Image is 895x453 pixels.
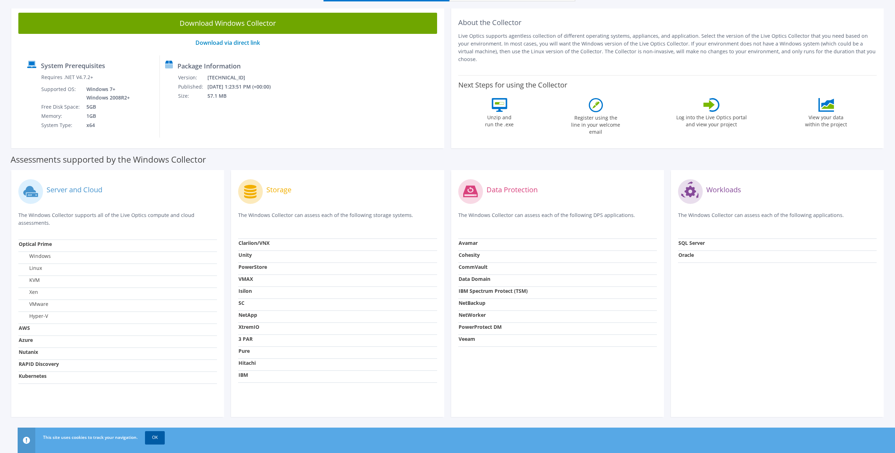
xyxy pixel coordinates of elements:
label: Assessments supported by the Windows Collector [11,156,206,163]
a: Download via direct link [195,39,260,47]
label: Server and Cloud [47,186,102,193]
label: Data Protection [486,186,538,193]
label: Xen [19,289,38,296]
label: Next Steps for using the Collector [458,81,567,89]
label: View your data within the project [801,112,852,128]
a: Download Windows Collector [18,13,437,34]
strong: AWS [19,325,30,331]
label: Requires .NET V4.7.2+ [41,74,93,81]
label: Storage [266,186,291,193]
td: Published: [178,82,207,91]
strong: XtremIO [238,324,259,330]
label: Linux [19,265,42,272]
strong: PowerProtect DM [459,324,502,330]
td: 1GB [81,111,131,121]
p: The Windows Collector can assess each of the following applications. [678,211,877,226]
p: The Windows Collector can assess each of the following storage systems. [238,211,437,226]
label: Package Information [177,62,241,70]
td: Supported OS: [41,85,81,102]
td: System Type: [41,121,81,130]
td: 5GB [81,102,131,111]
td: Version: [178,73,207,82]
label: Workloads [706,186,741,193]
strong: 3 PAR [238,336,253,342]
strong: Avamar [459,240,478,246]
strong: NetBackup [459,300,485,306]
label: Log into the Live Optics portal and view your project [676,112,747,128]
strong: Pure [238,348,250,354]
td: [TECHNICAL_ID] [207,73,280,82]
strong: Optical Prime [19,241,52,247]
td: 57.1 MB [207,91,280,101]
td: Memory: [41,111,81,121]
h2: About the Collector [458,18,877,27]
strong: Nutanix [19,349,38,355]
td: [DATE] 1:23:51 PM (+00:00) [207,82,280,91]
strong: IBM [238,372,248,378]
label: System Prerequisites [41,62,105,69]
strong: Unity [238,252,252,258]
td: Size: [178,91,207,101]
strong: Isilon [238,288,252,294]
a: OK [145,431,165,444]
strong: NetWorker [459,312,486,318]
strong: SC [238,300,244,306]
td: Windows 7+ Windows 2008R2+ [81,85,131,102]
strong: Veeam [459,336,475,342]
label: Unzip and run the .exe [483,112,516,128]
td: x64 [81,121,131,130]
label: Windows [19,253,51,260]
p: Live Optics supports agentless collection of different operating systems, appliances, and applica... [458,32,877,63]
strong: NetApp [238,312,257,318]
td: Free Disk Space: [41,102,81,111]
strong: PowerStore [238,264,267,270]
strong: VMAX [238,276,253,282]
strong: Azure [19,337,33,343]
strong: SQL Server [678,240,705,246]
span: This site uses cookies to track your navigation. [43,434,138,440]
strong: Cohesity [459,252,480,258]
strong: Kubernetes [19,373,47,379]
label: Hyper-V [19,313,48,320]
label: VMware [19,301,48,308]
strong: Hitachi [238,360,256,366]
strong: CommVault [459,264,488,270]
strong: Oracle [678,252,694,258]
label: Register using the line in your welcome email [569,112,622,135]
p: The Windows Collector supports all of the Live Optics compute and cloud assessments. [18,211,217,227]
strong: RAPID Discovery [19,361,59,367]
p: The Windows Collector can assess each of the following DPS applications. [458,211,657,226]
label: KVM [19,277,40,284]
strong: IBM Spectrum Protect (TSM) [459,288,528,294]
strong: Clariion/VNX [238,240,270,246]
strong: Data Domain [459,276,490,282]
